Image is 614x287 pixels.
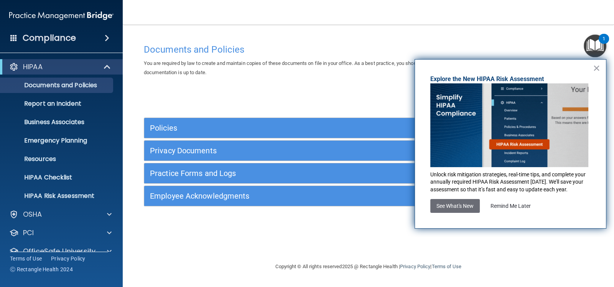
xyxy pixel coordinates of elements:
p: HIPAA [23,62,43,71]
button: Open Resource Center, 1 new notification [584,35,606,57]
h5: Employee Acknowledgments [150,192,475,200]
p: OfficeSafe University [23,247,95,256]
h5: Policies [150,124,475,132]
img: PMB logo [9,8,114,23]
h4: Documents and Policies [144,45,593,55]
div: 1 [602,39,605,49]
a: Privacy Policy [51,255,86,262]
span: You are required by law to create and maintain copies of these documents on file in your office. ... [144,60,586,75]
a: Terms of Use [431,264,461,269]
button: See What's New [430,199,480,213]
p: Explore the New HIPAA Risk Assessment [430,75,591,83]
p: HIPAA Checklist [5,174,110,181]
h5: Practice Forms and Logs [150,169,475,178]
p: Documents and Policies [5,81,110,89]
h5: Privacy Documents [150,146,475,155]
button: Close [593,62,600,74]
a: Terms of Use [10,255,42,262]
p: Resources [5,155,110,163]
a: Privacy Policy [400,264,430,269]
span: Ⓒ Rectangle Health 2024 [10,265,73,273]
p: Report an Incident [5,100,110,108]
p: Emergency Planning [5,137,110,144]
p: Business Associates [5,118,110,126]
p: OSHA [23,210,42,219]
p: HIPAA Risk Assessment [5,192,110,200]
p: PCI [23,228,34,237]
h4: Compliance [23,33,76,43]
div: Copyright © All rights reserved 2025 @ Rectangle Health | | [229,254,509,279]
button: Remind Me Later [484,199,537,213]
p: Unlock risk mitigation strategies, real-time tips, and complete your annually required HIPAA Risk... [430,171,591,194]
